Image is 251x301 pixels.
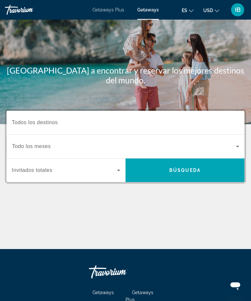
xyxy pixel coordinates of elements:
a: Travorium [5,5,54,15]
span: Getaways [92,290,114,295]
span: Todo los meses [12,143,51,149]
a: Getaways [86,290,120,295]
iframe: Botón para iniciar la ventana de mensajería [225,275,246,296]
button: Change currency [203,6,219,15]
span: Todos los destinos [12,120,58,125]
div: Search widget [7,111,244,182]
span: Búsqueda [169,168,201,173]
button: User Menu [229,3,246,17]
a: Travorium [89,262,154,282]
span: IB [235,7,241,13]
span: es [182,8,187,13]
span: USD [203,8,213,13]
h1: [GEOGRAPHIC_DATA] a encontrar y reservar los mejores destinos del mundo. [5,65,246,85]
span: Invitados totales [12,167,52,173]
button: Change language [182,6,193,15]
button: Búsqueda [125,159,244,182]
a: Getaways [137,7,159,12]
a: Getaways Plus [92,7,124,12]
